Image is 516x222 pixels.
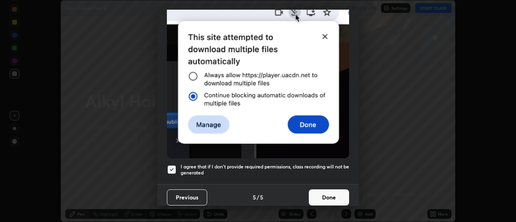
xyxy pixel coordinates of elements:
h4: 5 [260,193,263,201]
button: Done [309,189,349,205]
button: Previous [167,189,207,205]
h5: I agree that if I don't provide required permissions, class recording will not be generated [181,164,349,176]
h4: 5 [253,193,256,201]
h4: / [257,193,259,201]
